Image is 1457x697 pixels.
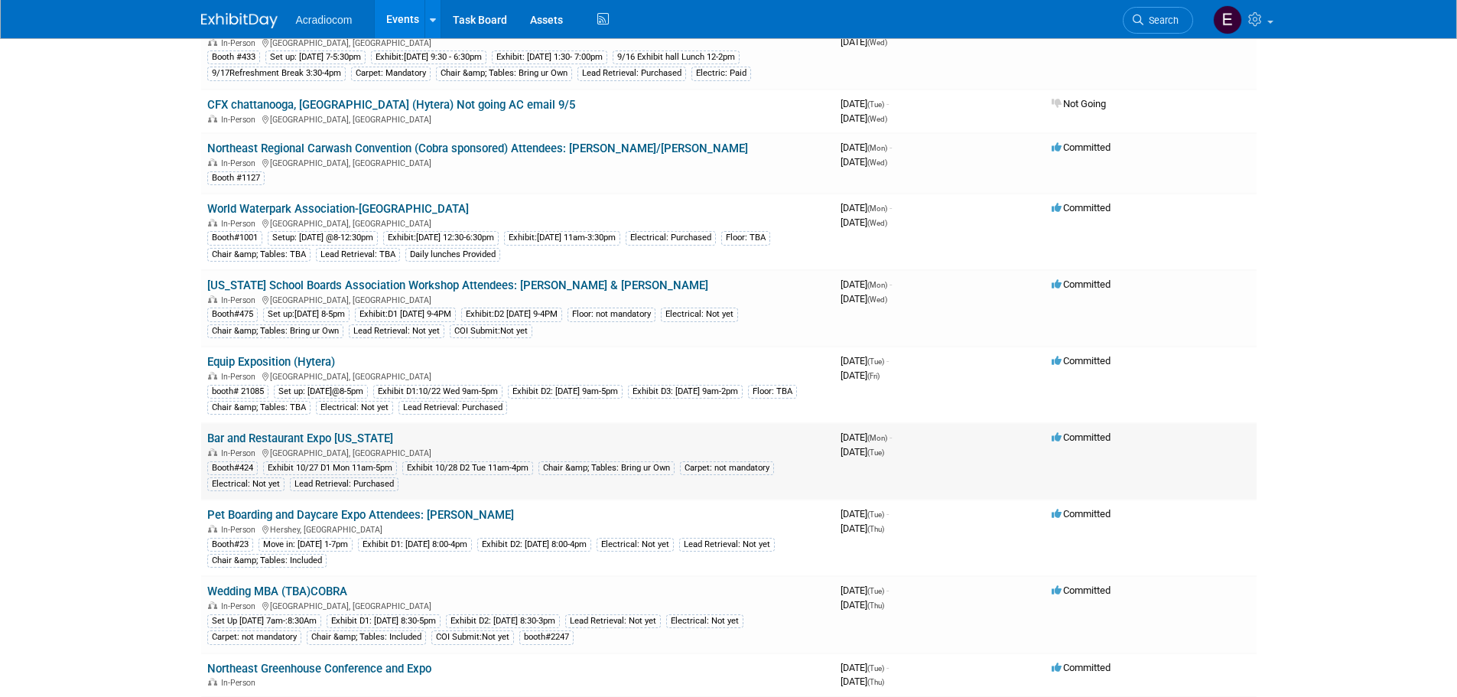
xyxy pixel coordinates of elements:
[867,434,887,442] span: (Mon)
[259,538,353,552] div: Move in: [DATE] 1-7pm
[208,158,217,166] img: In-Person Event
[355,308,456,321] div: Exhibit:D1 [DATE] 9-4PM
[477,538,591,552] div: Exhibit D2: [DATE] 8:00-4pm
[221,158,260,168] span: In-Person
[373,385,502,399] div: Exhibit D1:10/22 Wed 9am-5pm
[263,308,350,321] div: Set up:[DATE] 8-5pm
[841,217,887,228] span: [DATE]
[207,662,431,676] a: Northeast Greenhouse Conference and Expo
[626,231,716,245] div: Electrical: Purchased
[867,357,884,366] span: (Tue)
[841,36,887,47] span: [DATE]
[274,385,368,399] div: Set up: [DATE]@8-5pm
[628,385,743,399] div: Exhibit D3: [DATE] 9am-2pm
[1052,142,1111,153] span: Committed
[889,142,892,153] span: -
[565,614,661,628] div: Lead Retrieval: Not yet
[207,630,301,644] div: Carpet: not mandatory
[263,461,397,475] div: Exhibit 10/27 D1 Mon 11am-5pm
[207,508,514,522] a: Pet Boarding and Daycare Expo Attendees: [PERSON_NAME]
[398,401,507,415] div: Lead Retrieval: Purchased
[207,554,327,568] div: Chair &amp; Tables: Included
[886,662,889,673] span: -
[207,461,258,475] div: Booth#424
[208,448,217,456] img: In-Person Event
[208,372,217,379] img: In-Person Event
[405,248,500,262] div: Daily lunches Provided
[867,664,884,673] span: (Tue)
[679,538,775,552] div: Lead Retrieval: Not yet
[841,98,889,109] span: [DATE]
[221,601,260,611] span: In-Person
[841,278,892,290] span: [DATE]
[1123,7,1193,34] a: Search
[691,67,751,80] div: Electric: Paid
[886,508,889,519] span: -
[221,38,260,48] span: In-Person
[841,446,884,458] span: [DATE]
[402,461,533,475] div: Exhibit 10/28 D2 Tue 11am-4pm
[207,293,828,305] div: [GEOGRAPHIC_DATA], [GEOGRAPHIC_DATA]
[351,67,431,80] div: Carpet: Mandatory
[1052,662,1111,673] span: Committed
[208,38,217,46] img: In-Person Event
[867,158,887,167] span: (Wed)
[221,448,260,458] span: In-Person
[207,599,828,611] div: [GEOGRAPHIC_DATA], [GEOGRAPHIC_DATA]
[577,67,686,80] div: Lead Retrieval: Purchased
[207,67,346,80] div: 9/17Refreshment Break 3:30-4pm
[207,523,828,535] div: Hershey, [GEOGRAPHIC_DATA]
[207,156,828,168] div: [GEOGRAPHIC_DATA], [GEOGRAPHIC_DATA]
[431,630,514,644] div: COI Submit:Not yet
[207,50,260,64] div: Booth #433
[207,98,575,112] a: CFX chattanooga, [GEOGRAPHIC_DATA] (Hytera) Not going AC email 9/5
[207,248,311,262] div: Chair &amp; Tables: TBA
[867,587,884,595] span: (Tue)
[867,115,887,123] span: (Wed)
[867,219,887,227] span: (Wed)
[208,295,217,303] img: In-Person Event
[867,204,887,213] span: (Mon)
[666,614,743,628] div: Electrical: Not yet
[221,372,260,382] span: In-Person
[208,601,217,609] img: In-Person Event
[436,67,572,80] div: Chair &amp; Tables: Bring ur Own
[748,385,797,399] div: Floor: TBA
[568,308,655,321] div: Floor: not mandatory
[207,112,828,125] div: [GEOGRAPHIC_DATA], [GEOGRAPHIC_DATA]
[207,355,335,369] a: Equip Exposition (Hytera)
[290,477,398,491] div: Lead Retrieval: Purchased
[867,38,887,47] span: (Wed)
[461,308,562,321] div: Exhibit:D2 [DATE] 9-4PM
[597,538,674,552] div: Electrical: Not yet
[867,525,884,533] span: (Thu)
[208,678,217,686] img: In-Person Event
[207,308,258,321] div: Booth#475
[867,448,884,457] span: (Tue)
[207,202,469,216] a: World Waterpark Association-[GEOGRAPHIC_DATA]
[207,231,262,245] div: Booth#1001
[867,601,884,610] span: (Thu)
[538,461,675,475] div: Chair &amp; Tables: Bring ur Own
[1052,278,1111,290] span: Committed
[841,508,889,519] span: [DATE]
[886,355,889,366] span: -
[841,370,880,381] span: [DATE]
[721,231,770,245] div: Floor: TBA
[307,630,426,644] div: Chair &amp; Tables: Included
[207,36,828,48] div: [GEOGRAPHIC_DATA], [GEOGRAPHIC_DATA]
[221,115,260,125] span: In-Person
[841,599,884,611] span: [DATE]
[207,278,708,292] a: [US_STATE] School Boards Association Workshop Attendees: [PERSON_NAME] & [PERSON_NAME]
[207,217,828,229] div: [GEOGRAPHIC_DATA], [GEOGRAPHIC_DATA]
[371,50,486,64] div: Exhibit:[DATE] 9:30 - 6:30pm
[207,142,748,155] a: Northeast Regional Carwash Convention (Cobra sponsored) Attendees: [PERSON_NAME]/[PERSON_NAME]
[316,248,400,262] div: Lead Retrieval: TBA
[841,202,892,213] span: [DATE]
[841,156,887,168] span: [DATE]
[207,614,321,628] div: Set Up [DATE] 7am-:8:30Am
[889,278,892,290] span: -
[221,219,260,229] span: In-Person
[1052,202,1111,213] span: Committed
[208,219,217,226] img: In-Person Event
